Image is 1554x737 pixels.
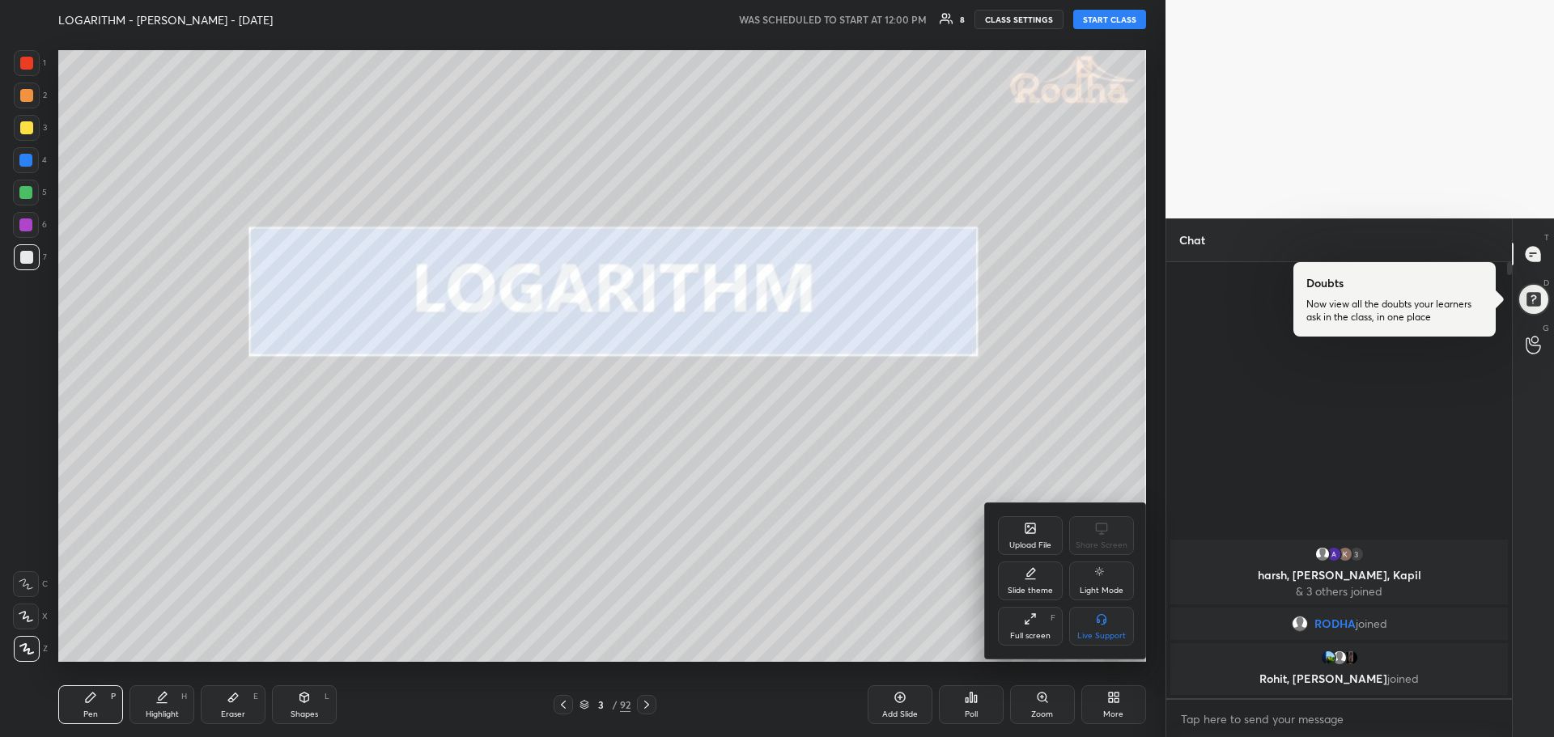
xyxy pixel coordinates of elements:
div: Upload File [1009,541,1051,549]
div: Full screen [1010,632,1051,640]
div: Slide theme [1008,587,1053,595]
div: F [1051,614,1055,622]
div: Light Mode [1080,587,1123,595]
div: Live Support [1077,632,1126,640]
